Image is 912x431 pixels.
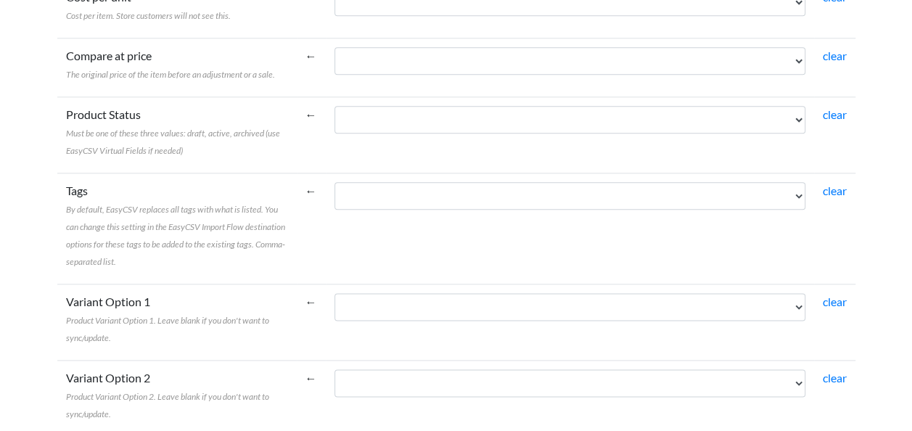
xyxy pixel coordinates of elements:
[66,47,275,82] label: Compare at price
[823,49,847,62] a: clear
[66,204,285,267] span: By default, EasyCSV replaces all tags with what is listed. You can change this setting in the Eas...
[839,358,895,414] iframe: Drift Widget Chat Controller
[823,295,847,308] a: clear
[297,97,326,173] td: ←
[66,315,269,343] span: Product Variant Option 1. Leave blank if you don't want to sync/update.
[66,106,288,158] label: Product Status
[66,369,288,422] label: Variant Option 2
[66,293,288,345] label: Variant Option 1
[66,10,231,21] span: Cost per item. Store customers will not see this.
[297,284,326,360] td: ←
[297,173,326,284] td: ←
[823,371,847,385] a: clear
[823,184,847,197] a: clear
[823,107,847,121] a: clear
[66,128,280,156] span: Must be one of these three values: draft, active, archived (use EasyCSV Virtual Fields if needed)
[66,182,288,269] label: Tags
[297,38,326,97] td: ←
[66,69,275,80] span: The original price of the item before an adjustment or a sale.
[66,391,269,419] span: Product Variant Option 2. Leave blank if you don't want to sync/update.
